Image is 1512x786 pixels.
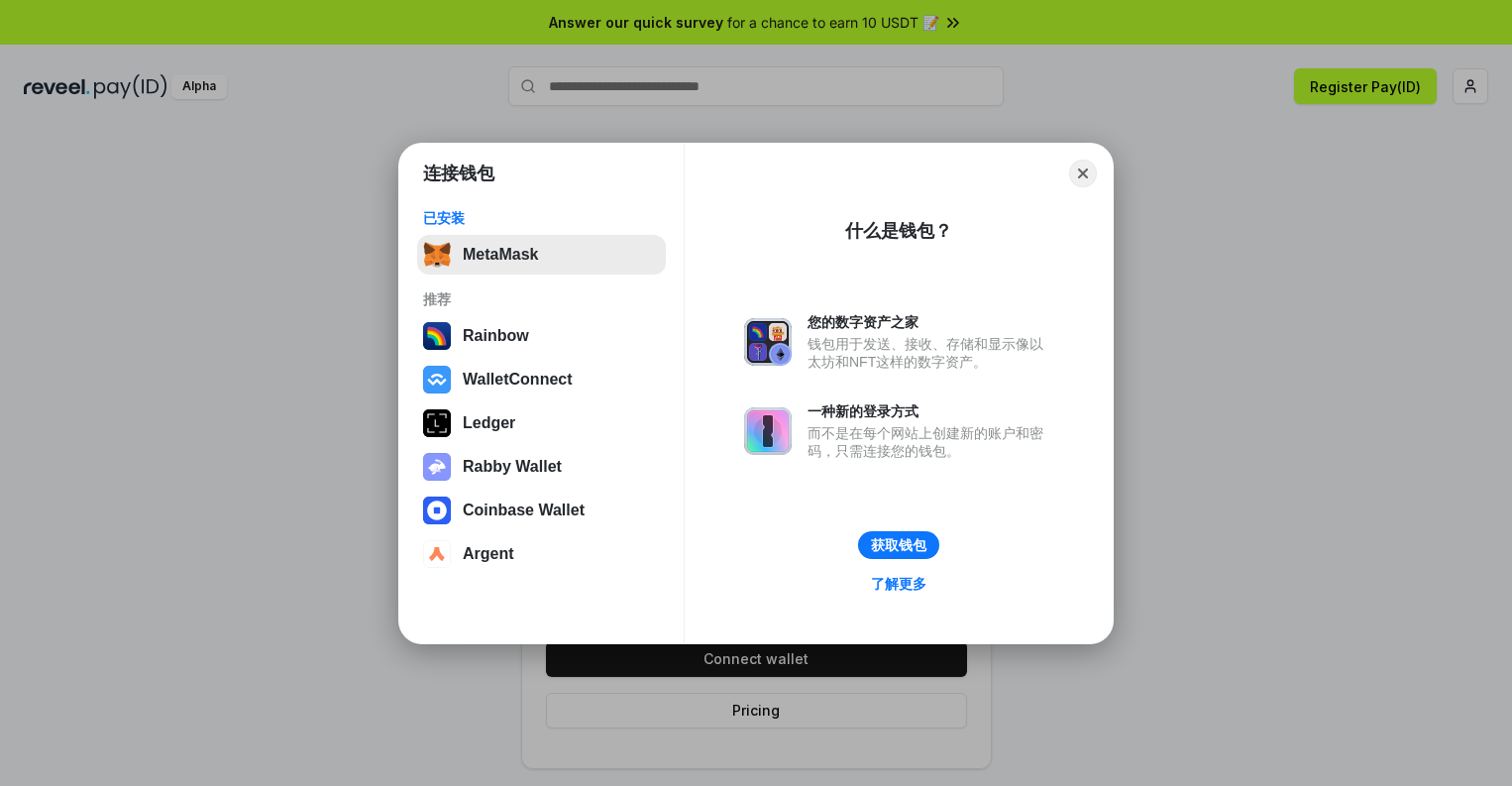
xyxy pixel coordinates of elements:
img: svg+xml,%3Csvg%20width%3D%2228%22%20height%3D%2228%22%20viewBox%3D%220%200%2028%2028%22%20fill%3D... [423,497,451,524]
img: svg+xml,%3Csvg%20xmlns%3D%22http%3A%2F%2Fwww.w3.org%2F2000%2Fsvg%22%20fill%3D%22none%22%20viewBox... [423,453,451,481]
button: Ledger [417,403,666,443]
div: Rainbow [463,327,529,345]
div: 了解更多 [871,575,926,593]
a: 了解更多 [859,571,938,597]
button: 获取钱包 [858,531,939,559]
div: 一种新的登录方式 [808,402,1053,420]
div: 钱包用于发送、接收、存储和显示像以太坊和NFT这样的数字资产。 [808,335,1053,371]
div: Rabby Wallet [463,458,562,476]
button: MetaMask [417,235,666,275]
div: 推荐 [423,290,660,308]
img: svg+xml,%3Csvg%20xmlns%3D%22http%3A%2F%2Fwww.w3.org%2F2000%2Fsvg%22%20width%3D%2228%22%20height%3... [423,409,451,437]
img: svg+xml,%3Csvg%20width%3D%2228%22%20height%3D%2228%22%20viewBox%3D%220%200%2028%2028%22%20fill%3D... [423,366,451,393]
img: svg+xml,%3Csvg%20width%3D%22120%22%20height%3D%22120%22%20viewBox%3D%220%200%20120%20120%22%20fil... [423,322,451,350]
div: Argent [463,545,514,563]
img: svg+xml,%3Csvg%20xmlns%3D%22http%3A%2F%2Fwww.w3.org%2F2000%2Fsvg%22%20fill%3D%22none%22%20viewBox... [744,407,792,455]
div: Ledger [463,414,515,432]
img: svg+xml,%3Csvg%20fill%3D%22none%22%20height%3D%2233%22%20viewBox%3D%220%200%2035%2033%22%20width%... [423,241,451,269]
div: Coinbase Wallet [463,502,585,519]
div: 而不是在每个网站上创建新的账户和密码，只需连接您的钱包。 [808,424,1053,460]
button: Argent [417,534,666,574]
img: svg+xml,%3Csvg%20width%3D%2228%22%20height%3D%2228%22%20viewBox%3D%220%200%2028%2028%22%20fill%3D... [423,540,451,568]
div: 已安装 [423,209,660,227]
div: MetaMask [463,246,538,264]
div: 获取钱包 [871,536,926,554]
div: 您的数字资产之家 [808,313,1053,331]
img: svg+xml,%3Csvg%20xmlns%3D%22http%3A%2F%2Fwww.w3.org%2F2000%2Fsvg%22%20fill%3D%22none%22%20viewBox... [744,318,792,366]
button: Coinbase Wallet [417,491,666,530]
div: WalletConnect [463,371,573,389]
h1: 连接钱包 [423,162,494,185]
button: Rainbow [417,316,666,356]
button: Close [1069,160,1097,187]
button: Rabby Wallet [417,447,666,487]
div: 什么是钱包？ [845,219,952,243]
button: WalletConnect [417,360,666,399]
